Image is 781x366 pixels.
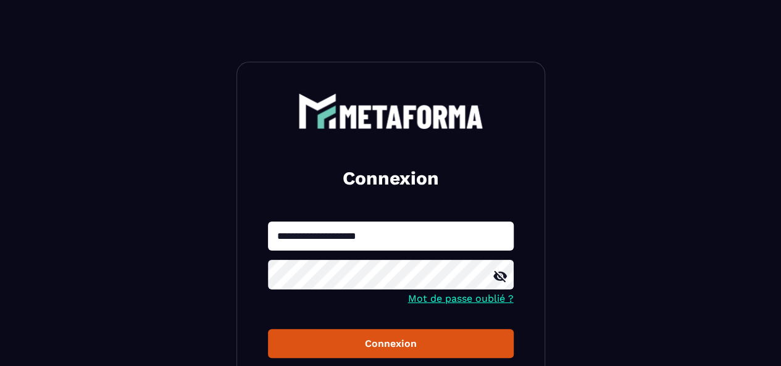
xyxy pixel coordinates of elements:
a: Mot de passe oublié ? [408,293,514,304]
div: Connexion [278,338,504,349]
button: Connexion [268,329,514,358]
h2: Connexion [283,166,499,191]
a: logo [268,93,514,129]
img: logo [298,93,483,129]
